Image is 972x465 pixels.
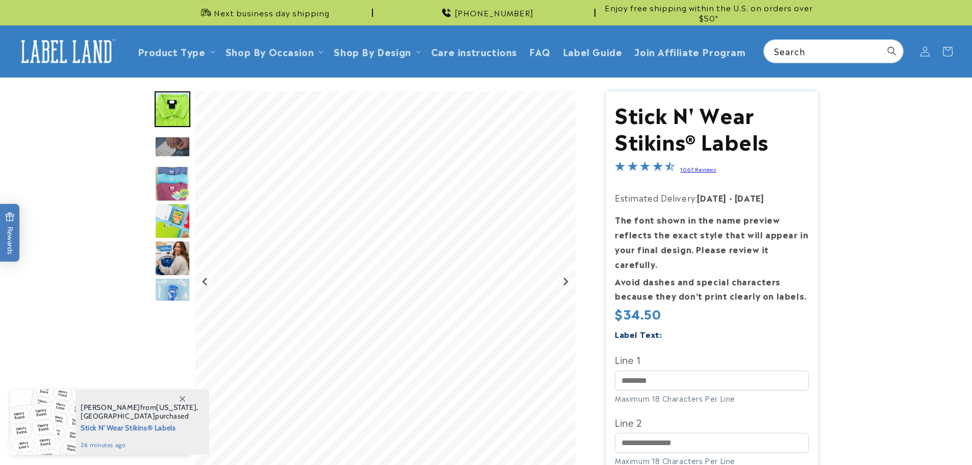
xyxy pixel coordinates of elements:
[155,203,190,239] img: Stick N' Wear® Labels - Label Land
[81,403,198,421] span: from , purchased
[557,39,629,63] a: Label Guide
[615,101,809,154] h1: Stick N' Wear Stikins® Labels
[615,213,808,270] strong: The font shown in the name preview reflects the exact style that will appear in your final design...
[425,39,523,63] a: Care instructions
[615,351,809,368] label: Line 1
[334,44,411,58] a: Shop By Design
[198,275,212,288] button: Previous slide
[615,275,807,302] strong: Avoid dashes and special characters because they don’t print clearly on labels.
[15,36,117,67] img: Label Land
[328,39,425,63] summary: Shop By Design
[615,414,809,430] label: Line 2
[558,275,572,288] button: Next slide
[615,306,661,322] span: $34.50
[155,166,190,202] img: Stick N' Wear® Labels - Label Land
[155,129,190,164] div: Go to slide 3
[219,39,328,63] summary: Shop By Occasion
[155,91,190,127] div: Go to slide 2
[155,240,190,276] div: Go to slide 6
[431,45,517,57] span: Care instructions
[615,162,675,175] span: 4.7-star overall rating
[156,403,196,412] span: [US_STATE]
[155,166,190,202] div: Go to slide 4
[155,136,190,157] img: null
[615,393,809,404] div: Maximum 18 Characters Per Line
[628,39,752,63] a: Join Affiliate Program
[5,212,15,254] span: Rewards
[523,39,557,63] a: FAQ
[600,3,818,22] span: Enjoy free shipping within the U.S. on orders over $50*
[634,45,745,57] span: Join Affiliate Program
[12,32,121,71] a: Label Land
[81,403,140,412] span: [PERSON_NAME]
[615,328,662,340] label: Label Text:
[138,44,206,58] a: Product Type
[132,39,219,63] summary: Product Type
[563,45,622,57] span: Label Guide
[226,45,314,57] span: Shop By Occasion
[155,240,190,276] img: Stick N' Wear® Labels - Label Land
[729,191,733,204] strong: -
[155,91,190,127] img: Stick N' Wear® Labels - Label Land
[455,8,534,18] span: [PHONE_NUMBER]
[615,190,809,205] p: Estimated Delivery:
[214,8,330,18] span: Next business day shipping
[155,278,190,313] img: Stick N' Wear® Labels - Label Land
[735,191,764,204] strong: [DATE]
[155,203,190,239] div: Go to slide 5
[81,411,155,421] span: [GEOGRAPHIC_DATA]
[155,278,190,313] div: Go to slide 7
[680,165,716,173] a: 1067 Reviews
[529,45,551,57] span: FAQ
[881,40,903,62] button: Search
[697,191,727,204] strong: [DATE]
